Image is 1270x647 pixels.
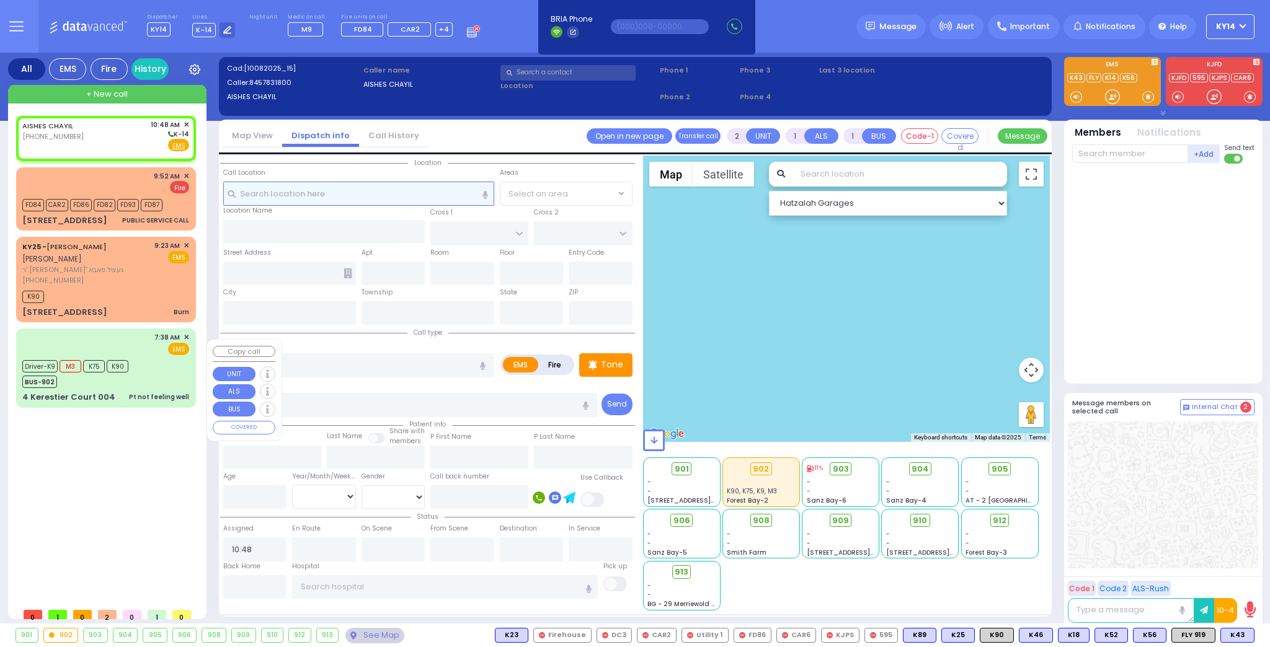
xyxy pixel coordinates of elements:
[8,58,45,80] div: All
[753,514,770,527] span: 908
[345,628,404,643] div: See map
[1095,628,1128,643] div: K52
[1224,152,1244,165] label: Turn off text
[430,248,449,258] label: Room
[879,20,917,33] span: Message
[819,65,931,76] label: Last 3 location
[1064,61,1161,70] label: EMS
[141,199,162,211] span: FD87
[660,65,735,76] span: Phone 1
[903,628,936,643] div: BLS
[580,473,623,483] label: Use Callback
[500,248,515,258] label: Floor
[292,524,321,534] label: En Route
[168,343,189,355] span: EMS
[1098,581,1129,596] button: Code 2
[646,426,687,442] img: Google
[154,241,180,250] span: 9:23 AM
[439,24,449,34] span: +4
[534,432,575,442] label: P Last Name
[407,328,448,337] span: Call type
[184,171,189,182] span: ✕
[408,158,448,167] span: Location
[22,242,107,252] a: [PERSON_NAME]
[227,63,360,74] label: Cad:
[1072,399,1180,415] h5: Message members on selected call
[227,92,360,102] label: AISHES CHAYIL
[1192,403,1238,412] span: Internal Chat
[646,426,687,442] a: Open this area in Google Maps (opens a new window)
[966,486,969,496] span: -
[966,496,1057,505] span: AT - 2 [GEOGRAPHIC_DATA]
[1072,144,1188,163] input: Search member
[154,333,180,342] span: 7:38 AM
[1067,73,1085,82] a: K43
[647,581,651,590] span: -
[223,206,272,216] label: Location Name
[123,610,141,619] span: 0
[282,130,359,141] a: Dispatch info
[500,288,517,297] label: State
[1170,21,1187,32] span: Help
[886,548,1003,557] span: [STREET_ADDRESS][PERSON_NAME]
[886,496,926,505] span: Sanz Bay-4
[1231,73,1254,82] a: CAR6
[1075,126,1121,140] button: Members
[362,288,393,297] label: Township
[22,199,44,211] span: FD84
[534,208,559,218] label: Cross 2
[647,548,687,557] span: Sanz Bay-5
[359,130,429,141] a: Call History
[22,376,57,388] span: BUS-902
[289,628,311,642] div: 912
[675,463,689,475] span: 901
[223,524,254,534] label: Assigned
[48,610,67,619] span: 1
[827,632,833,638] img: red-radio-icon.svg
[223,561,260,571] label: Back Home
[727,496,768,505] span: Forest Bay-2
[232,628,255,642] div: 909
[1019,402,1044,427] button: Drag Pegman onto the map to open Street View
[192,14,236,21] label: Lines
[727,486,777,496] span: K90, K75, K9, M3
[22,265,150,275] span: ר' [PERSON_NAME]' געציל סאבא
[886,529,890,539] span: -
[727,539,730,548] span: -
[500,168,518,178] label: Areas
[647,477,651,486] span: -
[807,486,810,496] span: -
[539,632,545,638] img: red-radio-icon.svg
[503,357,539,372] label: EMS
[202,628,226,642] div: 908
[866,22,875,31] img: message.svg
[864,628,898,643] div: 595
[223,130,282,141] a: Map View
[1188,144,1220,163] button: +Add
[660,92,735,102] span: Phone 2
[22,214,107,227] div: [STREET_ADDRESS]
[611,19,709,34] input: (000)000-00000
[249,14,277,21] label: Night unit
[500,65,636,81] input: Search a contact
[1216,21,1235,32] span: KY14
[966,548,1007,557] span: Forest Bay-3
[693,162,754,187] button: Show satellite imagery
[22,253,82,264] span: [PERSON_NAME]
[1220,628,1254,643] div: BLS
[1068,581,1096,596] button: Code 1
[587,128,672,144] a: Open in new page
[1095,628,1128,643] div: BLS
[22,242,47,252] span: KY25 -
[886,477,890,486] span: -
[213,421,275,434] button: COVERED
[966,477,969,486] span: -
[750,462,772,476] div: 902
[886,486,890,496] span: -
[1206,14,1254,39] button: KY14
[776,628,816,643] div: CAR6
[782,632,788,638] img: red-radio-icon.svg
[821,628,859,643] div: KJPS
[870,632,876,638] img: red-radio-icon.svg
[597,628,632,643] div: DC3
